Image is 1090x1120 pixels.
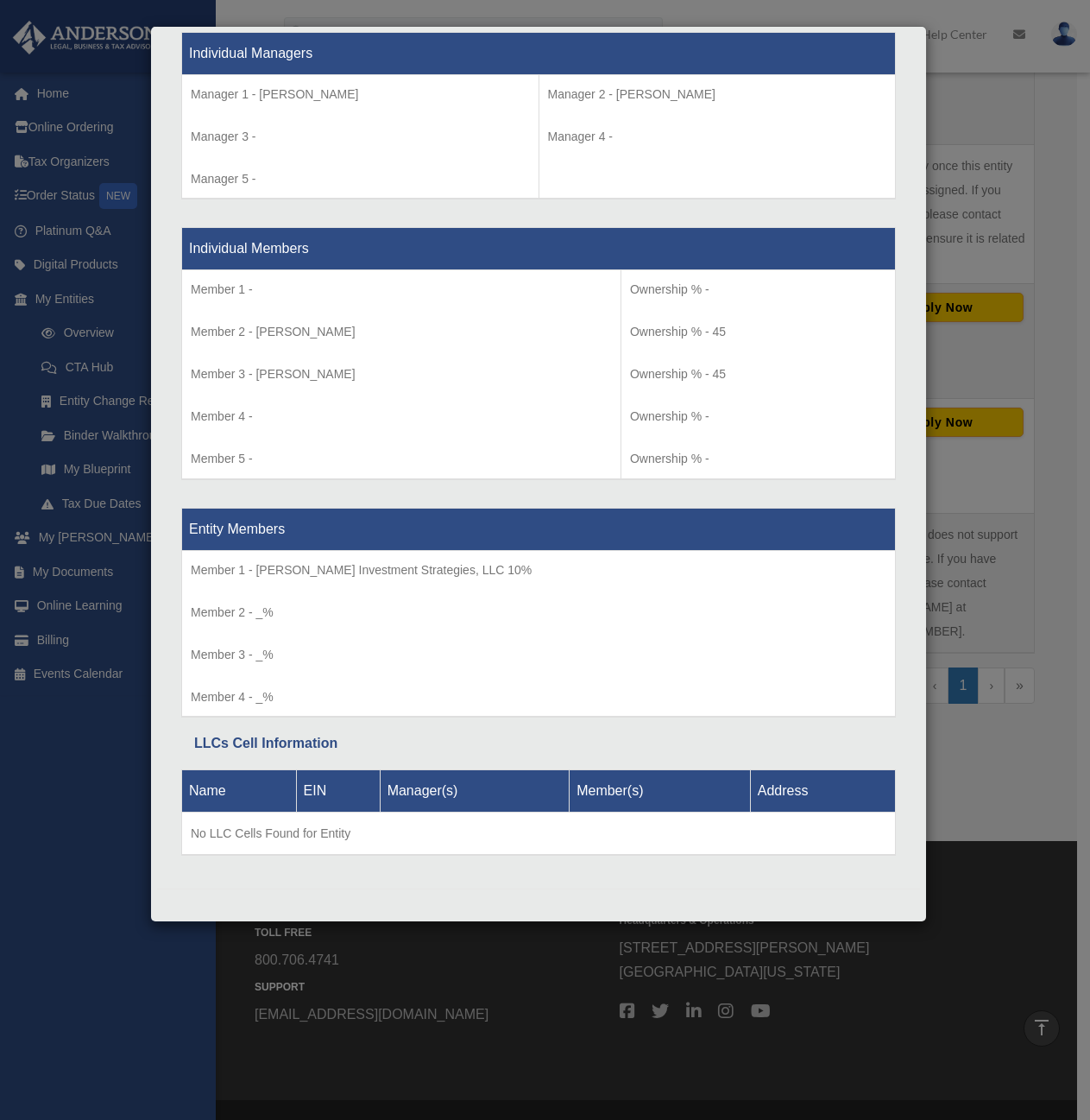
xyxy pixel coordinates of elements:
p: Ownership % - 45 [630,364,886,385]
p: Member 2 - _% [191,602,886,623]
p: Ownership % - [630,448,886,470]
td: No LLC Cells Found for Entity [182,813,896,856]
th: Entity Members [182,508,896,550]
p: Member 3 - [PERSON_NAME] [191,364,612,385]
p: Manager 2 - [PERSON_NAME] [548,84,887,105]
p: Ownership % - 45 [630,321,886,343]
th: EIN [296,770,380,813]
th: Address [750,770,895,813]
p: Ownership % - [630,406,886,427]
p: Manager 1 - [PERSON_NAME] [191,84,530,105]
p: Manager 5 - [191,168,530,190]
p: Member 5 - [191,448,612,470]
p: Member 1 - [PERSON_NAME] Investment Strategies, LLC 10% [191,560,886,581]
p: Member 2 - [PERSON_NAME] [191,321,612,343]
p: Ownership % - [630,279,886,301]
th: Individual Members [182,228,896,270]
p: Member 4 - _% [191,687,886,708]
p: Member 1 - [191,279,612,301]
p: Member 4 - [191,406,612,427]
p: Manager 4 - [548,126,887,148]
th: Individual Managers [182,32,896,74]
p: Manager 3 - [191,126,530,148]
th: Member(s) [570,770,751,813]
p: Member 3 - _% [191,644,886,666]
th: Manager(s) [380,770,570,813]
th: Name [182,770,297,813]
div: LLCs Cell Information [194,731,883,756]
